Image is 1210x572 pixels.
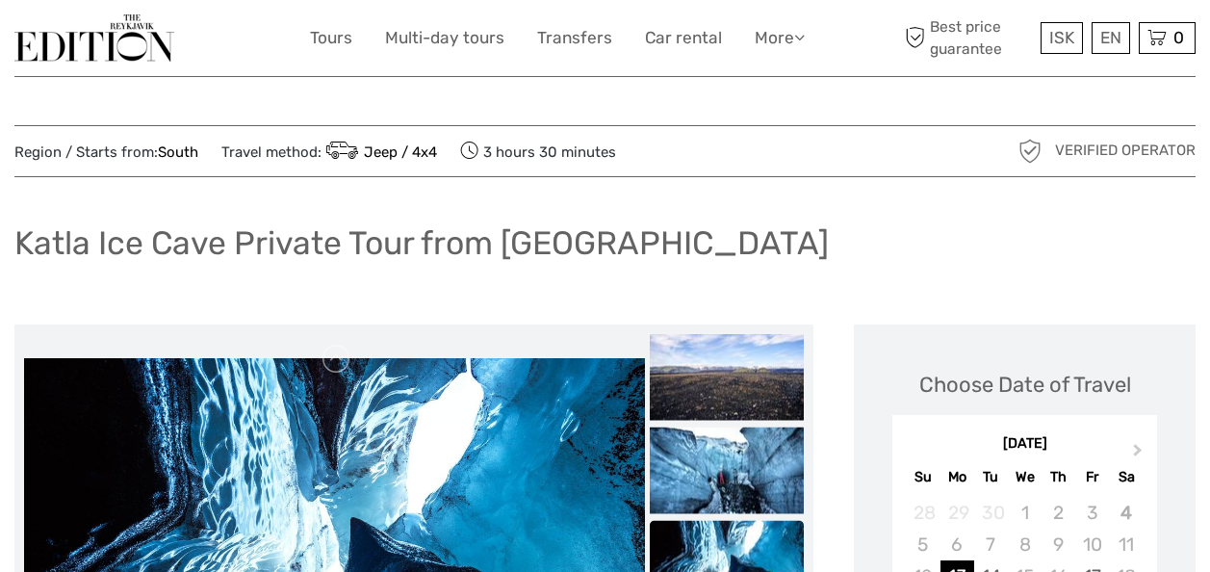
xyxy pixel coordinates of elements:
div: Not available Thursday, October 2nd, 2025 [1042,497,1075,529]
div: Tu [974,464,1008,490]
div: Mo [940,464,974,490]
div: EN [1092,22,1130,54]
span: 3 hours 30 minutes [460,138,616,165]
button: Next Month [1124,439,1155,470]
span: Best price guarantee [900,16,1036,59]
a: Multi-day tours [385,24,504,52]
img: The Reykjavík Edition [14,14,174,62]
a: Tours [310,24,352,52]
div: Not available Monday, September 29th, 2025 [940,497,974,529]
div: Not available Sunday, September 28th, 2025 [906,497,940,529]
div: Not available Wednesday, October 8th, 2025 [1008,529,1042,560]
div: We [1008,464,1042,490]
div: Choose Date of Travel [919,370,1131,400]
a: South [158,143,198,161]
div: Not available Saturday, October 11th, 2025 [1109,529,1143,560]
div: Not available Saturday, October 4th, 2025 [1109,497,1143,529]
div: Th [1042,464,1075,490]
img: 1b5a96a1ba4841e6b00ccf9a512327fa_slider_thumbnail.jpeg [650,427,804,513]
div: Not available Tuesday, October 7th, 2025 [974,529,1008,560]
div: [DATE] [892,434,1157,455]
div: Not available Wednesday, October 1st, 2025 [1008,497,1042,529]
img: ac09301505e44ee7abef3a429ad734ba_slider_thumbnail.jpg [650,333,804,420]
div: Not available Thursday, October 9th, 2025 [1042,529,1075,560]
a: Car rental [645,24,722,52]
span: Travel method: [221,138,437,165]
span: Verified Operator [1055,141,1196,161]
div: Sa [1109,464,1143,490]
div: Not available Sunday, October 5th, 2025 [906,529,940,560]
div: Fr [1075,464,1109,490]
div: Su [906,464,940,490]
div: Not available Monday, October 6th, 2025 [940,529,974,560]
h1: Katla Ice Cave Private Tour from [GEOGRAPHIC_DATA] [14,223,829,263]
span: Region / Starts from: [14,143,198,163]
a: Jeep / 4x4 [322,143,437,161]
img: verified_operator_grey_128.png [1015,136,1045,167]
a: More [755,24,805,52]
div: Not available Friday, October 10th, 2025 [1075,529,1109,560]
span: 0 [1171,28,1187,47]
a: Transfers [537,24,612,52]
span: ISK [1049,28,1074,47]
div: Not available Tuesday, September 30th, 2025 [974,497,1008,529]
div: Not available Friday, October 3rd, 2025 [1075,497,1109,529]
